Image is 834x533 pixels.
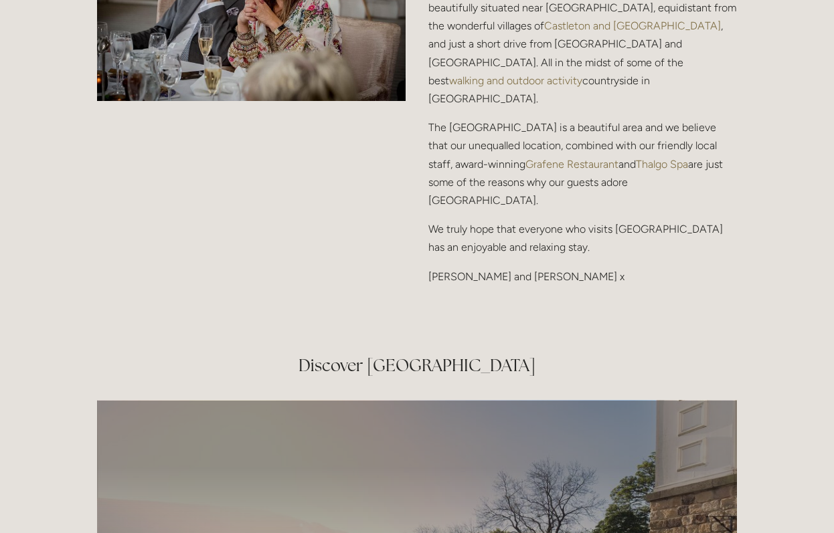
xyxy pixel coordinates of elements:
[428,268,737,286] p: [PERSON_NAME] and [PERSON_NAME] x
[428,220,737,256] p: We truly hope that everyone who visits [GEOGRAPHIC_DATA] has an enjoyable and relaxing stay.
[428,118,737,209] p: The [GEOGRAPHIC_DATA] is a beautiful area and we believe that our unequalled location, combined w...
[449,74,582,87] a: walking and outdoor activity
[97,354,737,377] h2: Discover [GEOGRAPHIC_DATA]
[636,158,688,171] a: Thalgo Spa
[544,19,721,32] a: Castleton and [GEOGRAPHIC_DATA]
[525,158,618,171] a: Grafene Restaurant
